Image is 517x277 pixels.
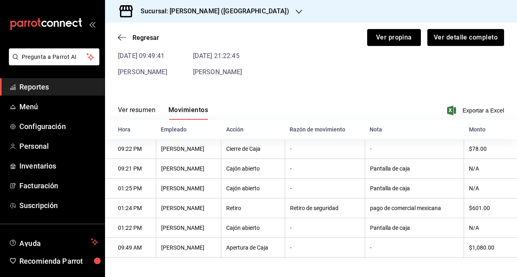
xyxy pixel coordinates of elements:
[105,218,156,238] th: 01:22 PM
[19,81,98,92] span: Reportes
[365,139,464,159] th: -
[285,179,365,198] th: -
[427,29,504,46] button: Ver detalle completo
[221,198,285,218] th: Retiro
[132,34,159,42] span: Regresar
[89,21,95,27] button: open_drawer_menu
[156,198,221,218] th: [PERSON_NAME]
[221,139,285,159] th: Cierre de Caja
[156,179,221,198] th: [PERSON_NAME]
[365,238,464,258] th: -
[19,256,98,267] span: Recomienda Parrot
[156,238,221,258] th: [PERSON_NAME]
[156,218,221,238] th: [PERSON_NAME]
[464,120,517,139] th: Monto
[19,200,98,211] span: Suscripción
[367,29,421,46] button: Ver propina
[118,106,208,120] div: navigation tabs
[19,237,88,247] span: Ayuda
[221,159,285,179] th: Cajón abierto
[168,106,208,120] button: Movimientos
[285,120,365,139] th: Razón de movimiento
[105,179,156,198] th: 01:25 PM
[285,218,365,238] th: -
[118,51,167,61] time: [DATE] 09:49:41
[365,159,464,179] th: Pantalla de caja
[221,120,285,139] th: Acción
[156,120,221,139] th: Empleado
[9,48,99,65] button: Pregunta a Parrot AI
[285,198,365,218] th: Retiro de seguridad
[6,58,99,67] a: Pregunta a Parrot AI
[464,179,517,198] th: N/A
[193,68,242,76] span: [PERSON_NAME]
[134,6,289,16] h3: Sucursal: [PERSON_NAME] ([GEOGRAPHIC_DATA])
[118,106,156,120] button: Ver resumen
[365,218,464,238] th: Pantalla de caja
[464,159,517,179] th: N/A
[156,139,221,159] th: [PERSON_NAME]
[22,53,87,61] span: Pregunta a Parrot AI
[464,198,517,218] th: $601.00
[365,198,464,218] th: pago de comercial mexicana
[105,120,156,139] th: Hora
[118,34,159,42] button: Regresar
[19,141,98,152] span: Personal
[105,139,156,159] th: 09:22 PM
[156,159,221,179] th: [PERSON_NAME]
[105,198,156,218] th: 01:24 PM
[105,159,156,179] th: 09:21 PM
[464,218,517,238] th: N/A
[19,180,98,191] span: Facturación
[365,179,464,198] th: Pantalla de caja
[365,120,464,139] th: Nota
[285,139,365,159] th: -
[193,51,242,61] time: [DATE] 21:22:45
[449,106,504,115] button: Exportar a Excel
[464,238,517,258] th: $1,080.00
[221,238,285,258] th: Apertura de Caja
[285,238,365,258] th: -
[285,159,365,179] th: -
[464,139,517,159] th: $78.00
[19,101,98,112] span: Menú
[221,218,285,238] th: Cajón abierto
[105,238,156,258] th: 09:49 AM
[118,68,167,76] span: [PERSON_NAME]
[19,160,98,171] span: Inventarios
[19,121,98,132] span: Configuración
[221,179,285,198] th: Cajón abierto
